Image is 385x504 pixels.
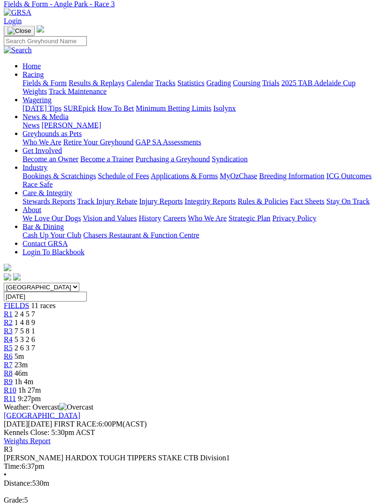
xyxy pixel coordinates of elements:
a: Bar & Dining [23,223,64,231]
a: Trials [262,79,279,87]
a: News [23,121,39,129]
a: Stewards Reports [23,197,75,205]
span: R8 [4,369,13,377]
a: Track Maintenance [49,87,107,95]
a: Become a Trainer [80,155,134,163]
span: [DATE] [4,420,52,428]
a: Weights Report [4,437,51,445]
img: twitter.svg [13,273,21,281]
a: [DATE] Tips [23,104,62,112]
a: Injury Reports [139,197,183,205]
a: R3 [4,327,13,335]
a: Get Involved [23,147,62,155]
a: Statistics [177,79,205,87]
a: About [23,206,41,214]
a: Results & Replays [69,79,124,87]
a: Applications & Forms [151,172,218,180]
a: R6 [4,352,13,360]
a: Rules & Policies [238,197,288,205]
a: FIELDS [4,302,29,310]
span: 1h 27m [18,386,41,394]
div: 6:37pm [4,462,381,471]
span: 1 4 8 9 [15,318,35,326]
span: Time: [4,462,22,470]
img: facebook.svg [4,273,11,281]
span: 9:27pm [18,395,41,403]
a: Purchasing a Greyhound [136,155,210,163]
div: Bar & Dining [23,231,381,240]
a: [GEOGRAPHIC_DATA] [4,411,80,419]
button: Toggle navigation [4,26,35,36]
img: GRSA [4,8,31,17]
a: Calendar [126,79,154,87]
a: Login To Blackbook [23,248,85,256]
a: Who We Are [188,214,227,222]
a: Strategic Plan [229,214,270,222]
input: Select date [4,292,87,302]
a: R9 [4,378,13,386]
div: Greyhounds as Pets [23,138,381,147]
div: Kennels Close: 5:30pm ACST [4,428,381,437]
a: Privacy Policy [272,214,316,222]
a: GAP SA Assessments [136,138,201,146]
a: Track Injury Rebate [77,197,137,205]
a: R1 [4,310,13,318]
a: Become an Owner [23,155,78,163]
a: R2 [4,318,13,326]
div: Wagering [23,104,381,113]
span: R7 [4,361,13,369]
a: Coursing [233,79,261,87]
a: Careers [163,214,186,222]
a: Greyhounds as Pets [23,130,82,138]
a: Race Safe [23,180,53,188]
a: Fields & Form [23,79,67,87]
a: SUREpick [63,104,95,112]
a: Schedule of Fees [98,172,149,180]
div: Industry [23,172,381,189]
a: Vision and Values [83,214,137,222]
div: About [23,214,381,223]
a: Cash Up Your Club [23,231,81,239]
a: R5 [4,344,13,352]
a: Bookings & Scratchings [23,172,96,180]
a: Industry [23,163,47,171]
a: Wagering [23,96,52,104]
a: Fact Sheets [290,197,324,205]
span: 46m [15,369,28,377]
div: News & Media [23,121,381,130]
a: Login [4,17,22,25]
a: Grading [207,79,231,87]
div: Get Involved [23,155,381,163]
span: 7 5 8 1 [15,327,35,335]
a: R4 [4,335,13,343]
span: [DATE] [4,420,28,428]
a: How To Bet [98,104,134,112]
span: FIRST RACE: [54,420,98,428]
span: Distance: [4,479,32,487]
span: 6:00PM(ACST) [54,420,147,428]
div: Care & Integrity [23,197,381,206]
a: Syndication [212,155,247,163]
a: R11 [4,395,16,403]
img: logo-grsa-white.png [37,25,44,33]
span: 2 4 5 7 [15,310,35,318]
span: 5 3 2 6 [15,335,35,343]
img: logo-grsa-white.png [4,264,11,271]
a: Who We Are [23,138,62,146]
div: Racing [23,79,381,96]
a: MyOzChase [220,172,257,180]
a: We Love Our Dogs [23,214,81,222]
span: Grade: [4,496,24,504]
a: Contact GRSA [23,240,68,248]
div: 530m [4,479,381,488]
a: Chasers Restaurant & Function Centre [83,231,199,239]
